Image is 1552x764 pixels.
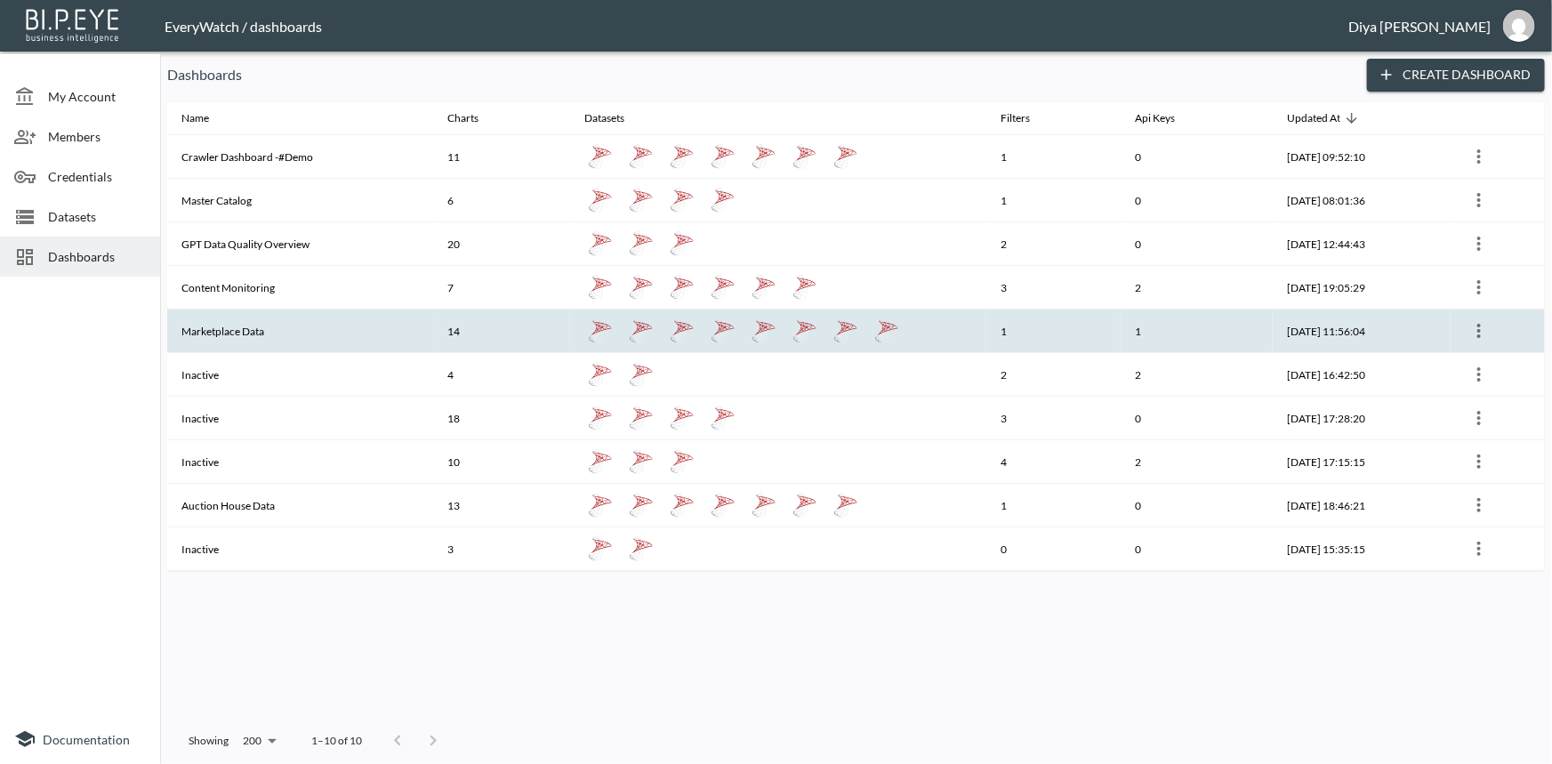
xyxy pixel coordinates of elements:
img: mssql icon [588,362,613,387]
div: Datasets [584,108,624,129]
th: {"type":"div","key":null,"ref":null,"props":{"style":{"display":"flex","gap":10},"children":[{"ty... [570,440,986,484]
img: mssql icon [670,144,695,169]
th: 2025-07-03, 19:05:29 [1273,266,1450,310]
img: mssql icon [792,493,817,518]
th: 11 [433,135,570,179]
th: 0 [986,527,1121,571]
img: mssql icon [752,144,776,169]
a: Source_Count_Overall [789,141,821,173]
th: Inactive [167,397,433,440]
th: 0 [1121,527,1273,571]
span: Members [48,127,146,146]
a: MasterCatalog_FullCatalog_Overview [666,184,698,216]
a: Auction_Lots_Status_Monthly [584,446,616,478]
img: mssql icon [792,275,817,300]
th: Inactive [167,527,433,571]
a: ContentMonitoring_MarketplaceDetail [789,271,821,303]
span: Datasets [584,108,647,129]
div: Filters [1001,108,1030,129]
th: 2025-05-07, 17:28:20 [1273,397,1450,440]
th: {"type":{"isMobxInjector":true,"displayName":"inject-with-userStore-stripeStore-dashboardsStore(O... [1451,440,1545,484]
th: 3 [986,266,1121,310]
img: mssql icon [629,493,654,518]
img: mssql icon [588,318,613,343]
img: mssql icon [670,449,695,474]
a: Documentation [14,728,146,750]
th: 4 [986,440,1121,484]
button: more [1465,317,1493,345]
img: mssql icon [588,406,613,430]
th: 0 [1121,179,1273,222]
img: mssql icon [588,536,613,561]
div: Diya [PERSON_NAME] [1348,18,1491,35]
button: more [1465,491,1493,519]
img: mssql icon [752,318,776,343]
a: ContentControl_Discrepancies [707,271,739,303]
img: mssql icon [874,318,899,343]
span: My Account [48,87,146,106]
div: EveryWatch / dashboards [165,18,1348,35]
a: Benda Moderation Report [625,446,657,478]
th: GPT Data Quality Overview [167,222,433,266]
img: mssql icon [588,275,613,300]
th: Crawler Dashboard -#Demo [167,135,433,179]
th: {"type":"div","key":null,"ref":null,"props":{"style":{"display":"flex","gap":10},"children":[{"ty... [570,527,986,571]
button: more [1465,186,1493,214]
a: GPT_Count_Percentage [666,228,698,260]
th: 0 [1121,484,1273,527]
th: 3 [986,397,1121,440]
span: Name [181,108,232,129]
a: Marketplace_NotSyncDetail [584,315,616,347]
button: diya@everywatch.com [1491,4,1548,47]
img: mssql icon [588,188,613,213]
a: GPT_Daily_BrandWise_Count [584,228,616,260]
a: Auction_SourcePeriodReport [789,489,821,521]
a: AuctionHouse_FullReport_ManufacturerLevel [584,489,616,521]
th: 7 [433,266,570,310]
th: {"type":"div","key":null,"ref":null,"props":{"style":{"display":"flex","gap":10},"children":[{"ty... [570,135,986,179]
a: ContentControl_RawReferencesToSync [748,271,780,303]
div: 200 [236,729,283,752]
th: 0 [1121,135,1273,179]
th: {"type":"div","key":null,"ref":null,"props":{"style":{"display":"flex","gap":10},"children":[{"ty... [570,179,986,222]
div: Charts [447,108,478,129]
a: Marketplace_Sync&Publish [830,315,862,347]
th: 2025-08-20, 12:44:43 [1273,222,1450,266]
img: mssql icon [711,406,736,430]
img: mssql icon [670,493,695,518]
a: Benda - current_lot_statuses [625,358,657,390]
th: Inactive [167,353,433,397]
th: 6 [433,179,570,222]
img: mssql icon [833,318,858,343]
img: mssql icon [670,275,695,300]
th: Master Catalog [167,179,433,222]
a: AuctionHouse_FullReport_EventLevel [625,489,657,521]
th: 2025-04-03, 15:35:15 [1273,527,1450,571]
a: ContentMonitoring_ManufacturerLevel [625,271,657,303]
span: Credentials [48,167,146,186]
a: Moderator&LotStatuses [584,358,616,390]
a: GPT_Daily_Count [625,228,657,260]
a: Stored Procedure Errors [584,533,616,565]
img: mssql icon [670,318,695,343]
th: Auction House Data [167,484,433,527]
th: {"type":{"isMobxInjector":true,"displayName":"inject-with-userStore-stripeStore-dashboardsStore(O... [1451,135,1545,179]
th: {"type":{"isMobxInjector":true,"displayName":"inject-with-userStore-stripeStore-dashboardsStore(O... [1451,484,1545,527]
th: 2 [1121,266,1273,310]
th: 2025-05-18, 16:42:50 [1273,353,1450,397]
th: {"type":{"isMobxInjector":true,"displayName":"inject-with-userStore-stripeStore-dashboardsStore(O... [1451,527,1545,571]
th: 2 [986,222,1121,266]
th: Marketplace Data [167,310,433,353]
button: more [1465,273,1493,302]
th: 10 [433,440,570,484]
img: mssql icon [588,449,613,474]
img: mssql icon [629,536,654,561]
a: MasterCatalog_FullCatalog [707,184,739,216]
img: mssql icon [711,275,736,300]
a: Source_Count_Weekly [666,141,698,173]
a: Source_Count_Added [830,141,862,173]
img: mssql icon [588,144,613,169]
img: mssql icon [588,231,613,256]
span: Charts [447,108,502,129]
th: {"type":{"isMobxInjector":true,"displayName":"inject-with-userStore-stripeStore-dashboardsStore(O... [1451,353,1545,397]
